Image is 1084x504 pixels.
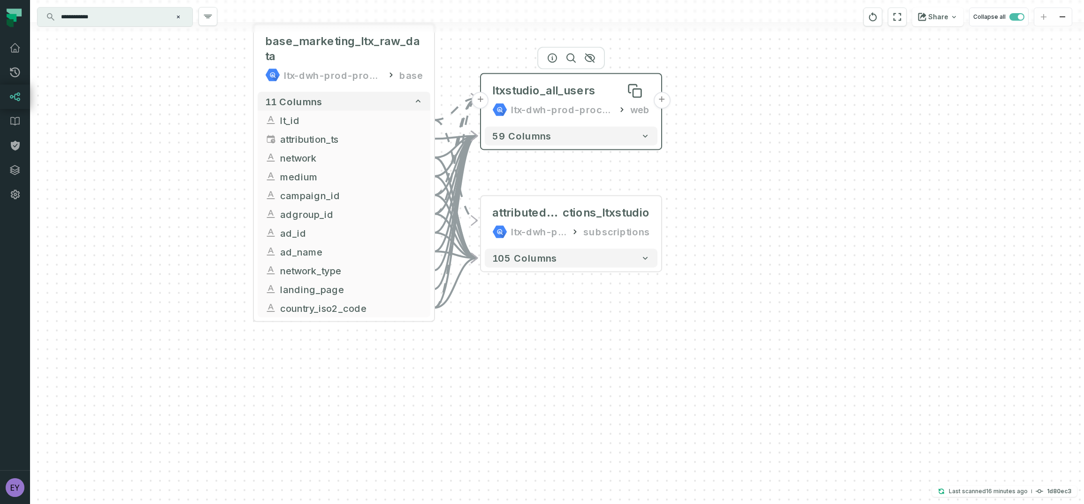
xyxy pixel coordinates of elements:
[434,157,477,258] g: Edge from 756197e7eb62137335aa49de31c60d1e to fa25c821cceaa167a3d6382cb17830cd
[492,205,650,220] div: attributed_transactions_ltxstudio
[258,224,430,242] button: ad_id
[280,226,423,240] span: ad_id
[280,264,423,278] span: network_type
[258,186,430,205] button: campaign_id
[492,205,563,220] span: attributed_transa
[280,188,423,202] span: campaign_id
[258,280,430,299] button: landing_page
[280,301,423,315] span: country_iso2_code
[583,224,650,239] div: subscriptions
[434,98,477,120] g: Edge from 756197e7eb62137335aa49de31c60d1e to 92921f2f2bdc535591b8c861b3409505
[630,102,650,117] div: web
[258,148,430,167] button: network
[265,115,276,126] span: string
[434,120,477,220] g: Edge from 756197e7eb62137335aa49de31c60d1e to fa25c821cceaa167a3d6382cb17830cd
[492,83,595,98] div: ltxstudio_all_users
[284,68,382,83] div: ltx-dwh-prod-processed
[280,132,423,146] span: attribution_ts
[258,261,430,280] button: network_type
[174,12,183,22] button: Clear search query
[280,170,423,184] span: medium
[986,488,1028,495] relative-time: Sep 8, 2025, 10:18 AM GMT+3
[280,151,423,165] span: network
[258,299,430,318] button: country_iso2_code
[258,130,430,148] button: attribution_ts
[280,207,423,221] span: adgroup_id
[265,265,276,276] span: string
[399,68,423,83] div: base
[511,224,566,239] div: ltx-dwh-prod-processed
[653,92,670,109] button: +
[265,133,276,145] span: timestamp
[265,96,322,107] span: 11 columns
[434,98,477,195] g: Edge from 756197e7eb62137335aa49de31c60d1e to 92921f2f2bdc535591b8c861b3409505
[563,205,650,220] span: ctions_ltxstudio
[258,111,430,130] button: lt_id
[949,487,1028,496] p: Last scanned
[511,102,613,117] div: ltx-dwh-prod-processed
[265,284,276,295] span: string
[280,113,423,127] span: lt_id
[1053,8,1072,26] button: zoom out
[932,486,1077,497] button: Last scanned[DATE] 10:18:32 AM1d80ec3
[265,34,423,64] span: base_marketing_ltx_raw_data
[258,242,430,261] button: ad_name
[258,205,430,224] button: adgroup_id
[265,171,276,182] span: string
[265,246,276,257] span: string
[912,8,963,26] button: Share
[280,282,423,296] span: landing_page
[969,8,1029,26] button: Collapse all
[265,190,276,201] span: string
[265,302,276,314] span: string
[434,136,477,139] g: Edge from 756197e7eb62137335aa49de31c60d1e to 92921f2f2bdc535591b8c861b3409505
[265,227,276,239] span: string
[258,167,430,186] button: medium
[265,209,276,220] span: string
[1047,488,1071,494] h4: 1d80ec3
[280,245,423,259] span: ad_name
[492,252,557,264] span: 105 columns
[472,92,489,109] button: +
[492,130,551,141] span: 59 columns
[6,478,24,497] img: avatar of eyal
[434,98,477,308] g: Edge from 756197e7eb62137335aa49de31c60d1e to 92921f2f2bdc535591b8c861b3409505
[265,152,276,163] span: string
